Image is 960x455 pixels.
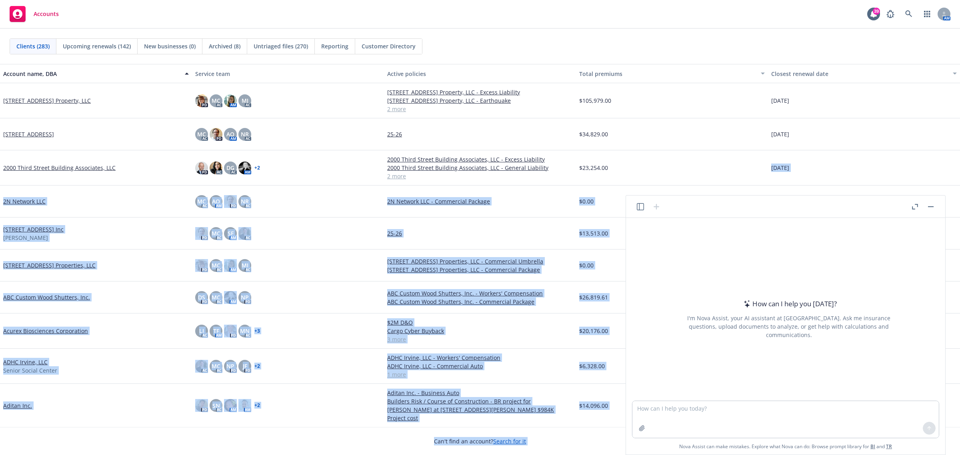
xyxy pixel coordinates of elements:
[195,94,208,107] img: photo
[224,291,237,304] img: photo
[226,130,234,138] span: AO
[242,261,248,269] span: MJ
[387,164,573,172] a: 2000 Third Street Building Associates, LLC - General Liability
[3,401,32,410] a: Aditan Inc.
[3,164,116,172] a: 2000 Third Street Building Associates, LLC
[195,70,381,78] div: Service team
[212,261,220,269] span: MC
[493,437,526,445] a: Search for it
[387,353,573,362] a: ADHC Irvine, LLC - Workers' Compensation
[919,6,935,22] a: Switch app
[212,96,220,105] span: MC
[63,42,131,50] span: Upcoming renewals (142)
[195,399,208,412] img: photo
[212,229,220,237] span: MC
[387,105,573,113] a: 2 more
[579,293,608,301] span: $26,819.61
[241,197,249,206] span: NR
[241,293,249,301] span: NP
[387,370,573,379] a: 1 more
[197,197,206,206] span: MC
[209,42,240,50] span: Archived (8)
[873,8,880,15] div: 39
[434,437,526,445] span: Can't find an account?
[254,166,260,170] a: + 2
[238,162,251,174] img: photo
[224,94,237,107] img: photo
[579,130,608,138] span: $34,829.00
[210,128,222,141] img: photo
[579,401,608,410] span: $14,096.00
[241,130,249,138] span: NR
[254,403,260,408] a: + 2
[238,399,251,412] img: photo
[195,227,208,240] img: photo
[195,162,208,174] img: photo
[212,362,220,370] span: MC
[579,96,611,105] span: $105,979.00
[3,96,91,105] a: [STREET_ADDRESS] Property, LLC
[199,327,204,335] span: LI
[387,265,573,274] a: [STREET_ADDRESS] Properties, LLC - Commercial Package
[901,6,917,22] a: Search
[387,88,573,96] a: [STREET_ADDRESS] Property, LLC - Excess Liability
[387,362,573,370] a: ADHC Irvine, LLC - Commercial Auto
[771,70,948,78] div: Closest renewal date
[195,259,208,272] img: photo
[254,329,260,333] a: + 3
[3,197,46,206] a: 2N Network LLC
[3,327,88,335] a: Acurex Biosciences Corporation
[579,261,594,269] span: $0.00
[3,70,180,78] div: Account name, DBA
[576,64,768,83] button: Total premiums
[387,197,573,206] a: 2N Network LLC - Commercial Package
[579,327,608,335] span: $20,176.00
[771,164,789,172] span: [DATE]
[6,3,62,25] a: Accounts
[254,42,308,50] span: Untriaged files (270)
[226,362,234,370] span: NP
[212,293,220,301] span: MC
[771,130,789,138] span: [DATE]
[387,229,573,237] a: 25-26
[34,11,59,17] span: Accounts
[243,362,247,370] span: JF
[254,364,260,369] a: + 2
[3,358,48,366] a: ADHC Irvine, LLC
[224,399,237,412] img: photo
[768,64,960,83] button: Closest renewal date
[212,401,220,410] span: SN
[210,162,222,174] img: photo
[362,42,416,50] span: Customer Directory
[212,197,220,206] span: AO
[387,172,573,180] a: 2 more
[226,164,234,172] span: DG
[387,257,573,265] a: [STREET_ADDRESS] Properties, LLC - Commercial Umbrella
[886,443,892,450] a: TR
[387,155,573,164] a: 2000 Third Street Building Associates, LLC - Excess Liability
[3,261,96,269] a: [STREET_ADDRESS] Properties, LLC
[213,327,219,335] span: TF
[387,70,573,78] div: Active policies
[224,259,237,272] img: photo
[240,327,250,335] span: MN
[3,130,54,138] a: [STREET_ADDRESS]
[384,64,576,83] button: Active policies
[238,227,251,240] img: photo
[3,225,64,233] a: [STREET_ADDRESS] Inc
[771,96,789,105] span: [DATE]
[224,195,237,208] img: photo
[192,64,384,83] button: Service team
[387,297,573,306] a: ABC Custom Wood Shutters, Inc. - Commercial Package
[3,293,90,301] a: ABC Custom Wood Shutters, Inc.
[579,164,608,172] span: $23,254.00
[387,318,573,327] a: $2M D&O
[679,438,892,455] span: Nova Assist can make mistakes. Explore what Nova can do: Browse prompt library for and
[387,397,573,422] a: Builders Risk / Course of Construction - BR project for [PERSON_NAME] at [STREET_ADDRESS][PERSON_...
[3,233,48,242] span: [PERSON_NAME]
[387,327,573,335] a: Cargo Cyber Buyback
[579,362,605,370] span: $6,328.00
[579,229,608,237] span: $13,513.00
